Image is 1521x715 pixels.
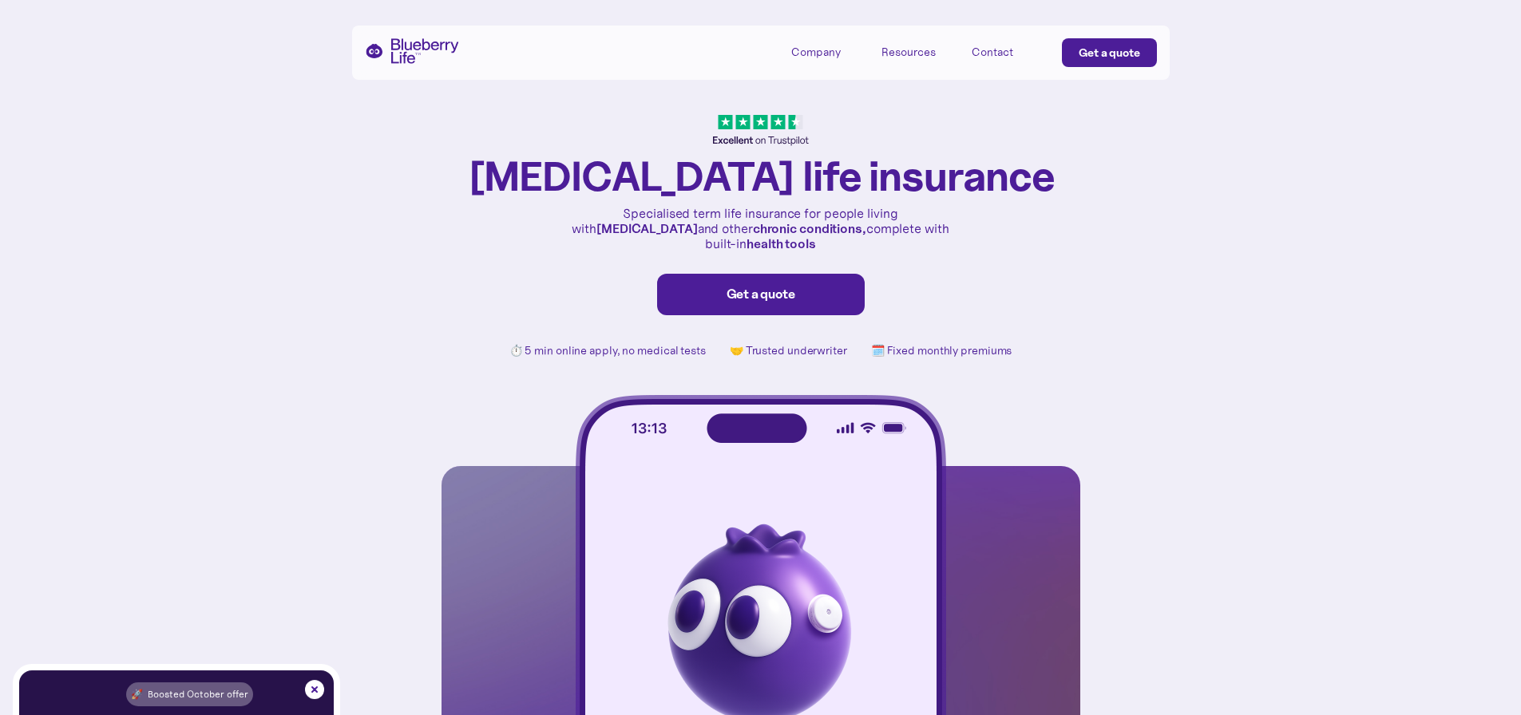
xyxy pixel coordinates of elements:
strong: health tools [747,235,816,251]
div: Company [791,45,841,59]
div: 🚀 Boosted October offer [131,686,248,702]
p: 🤝 Trusted underwriter [730,344,847,357]
h1: [MEDICAL_DATA] life insurance [467,154,1055,198]
p: Specialised term life insurance for people living with and other complete with built-in [569,206,953,252]
div: Company [791,38,863,65]
strong: [MEDICAL_DATA] [596,220,698,236]
p: ⏱️ 5 min online apply, no medical tests [509,344,706,357]
a: home [365,38,459,64]
div: Get a quote [1079,45,1140,61]
a: Get a quote [1062,38,1157,67]
strong: chronic conditions, [753,220,866,236]
a: Contact [972,38,1044,65]
div: Contact [972,45,1013,59]
a: Get a quote [657,274,865,315]
div: Resources [881,45,936,59]
p: 🗓️ Fixed monthly premiums [871,344,1012,357]
div: Resources [881,38,953,65]
div: Get a quote [674,286,848,302]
